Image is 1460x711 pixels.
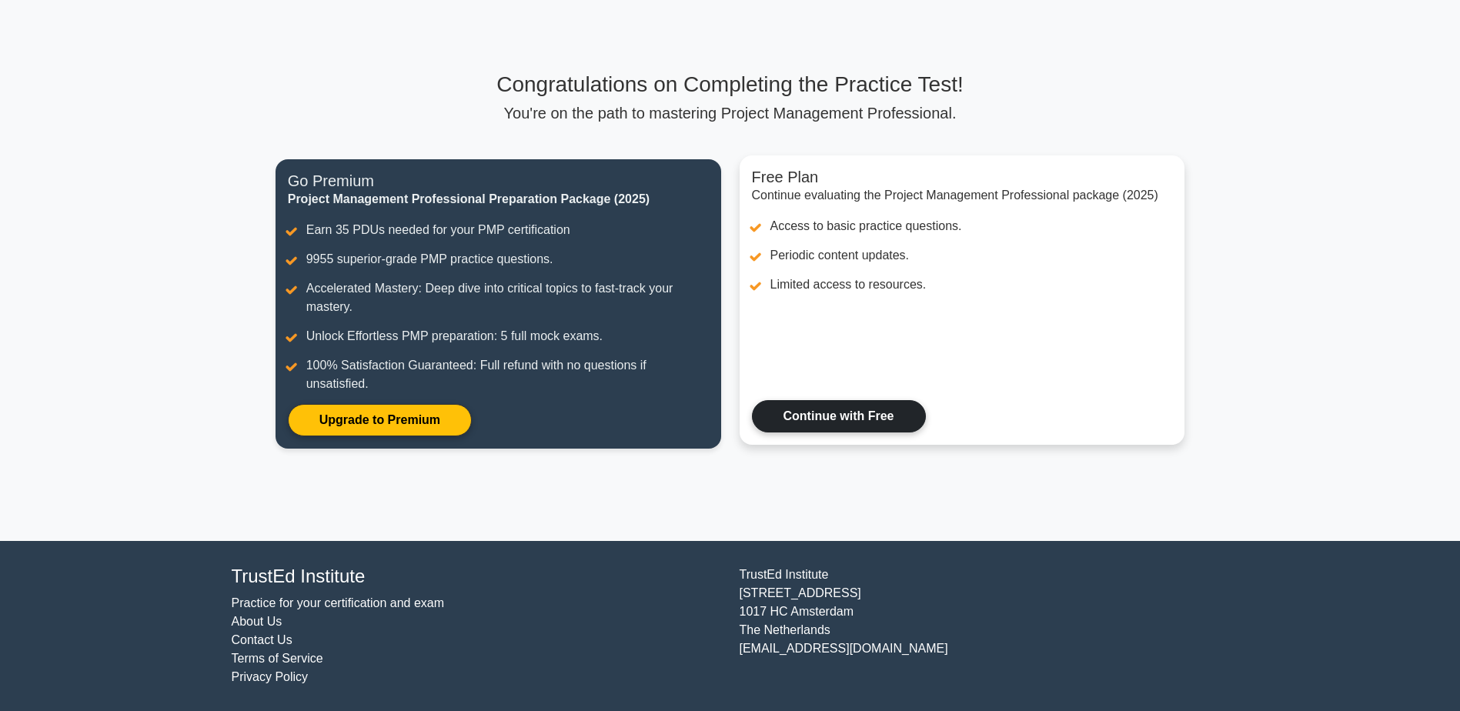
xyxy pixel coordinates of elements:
[752,400,926,432] a: Continue with Free
[288,404,472,436] a: Upgrade to Premium
[232,566,721,588] h4: TrustEd Institute
[232,633,292,646] a: Contact Us
[232,670,309,683] a: Privacy Policy
[276,104,1185,122] p: You're on the path to mastering Project Management Professional.
[232,652,323,665] a: Terms of Service
[276,72,1185,98] h3: Congratulations on Completing the Practice Test!
[232,615,282,628] a: About Us
[730,566,1238,686] div: TrustEd Institute [STREET_ADDRESS] 1017 HC Amsterdam The Netherlands [EMAIL_ADDRESS][DOMAIN_NAME]
[232,596,445,609] a: Practice for your certification and exam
